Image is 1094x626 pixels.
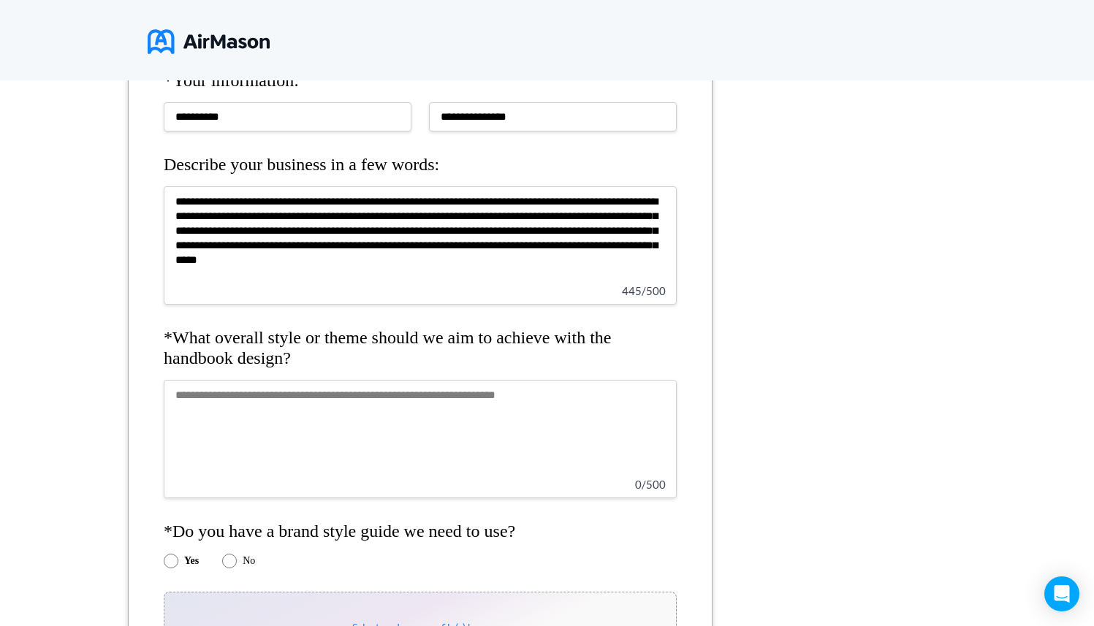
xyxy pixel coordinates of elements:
[184,555,199,567] label: Yes
[1044,576,1079,611] div: Open Intercom Messenger
[635,478,666,491] span: 0 / 500
[622,284,666,297] span: 445 / 500
[148,23,270,60] img: logo
[243,555,255,567] label: No
[164,71,677,91] h4: *Your information:
[164,155,677,175] h4: Describe your business in a few words:
[164,328,677,368] h4: *What overall style or theme should we aim to achieve with the handbook design?
[164,522,677,542] h4: *Do you have a brand style guide we need to use?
